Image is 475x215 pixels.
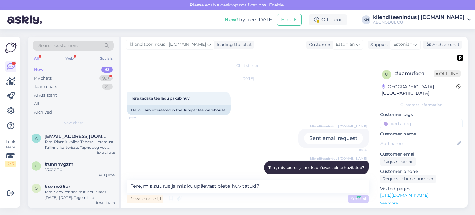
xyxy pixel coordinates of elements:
span: Tere, mis suurus ja mis kuupäevast olete huvitatud? [268,165,364,170]
div: [DATE] [127,76,369,81]
div: Support [368,41,388,48]
a: [URL][DOMAIN_NAME] [380,192,429,198]
div: Team chats [34,84,57,90]
div: 22 [102,84,113,90]
div: 2 / 3 [5,161,16,167]
div: Tere. Plaanis kolida Tabasalu eramust Tallinna korterisse. Täpne aeg veel selgub, ca 22.-31.08. M... [45,139,115,150]
div: Archived [34,109,52,115]
div: # uamufoea [395,70,434,77]
b: New! [225,17,238,23]
div: [GEOGRAPHIC_DATA], [GEOGRAPHIC_DATA] [382,84,456,97]
div: Request email [380,157,416,166]
div: All [34,101,39,107]
span: Search customers [38,42,78,49]
div: Archive chat [423,41,462,49]
input: Add name [380,140,456,147]
div: Web [64,54,75,62]
span: New chats [63,120,83,126]
span: 18:04 [344,148,367,153]
img: Askly Logo [5,42,17,54]
p: See more ... [380,200,463,206]
p: Customer email [380,151,463,157]
p: Visited pages [380,186,463,192]
div: Hello, I am interested in the Juniper tea warehouse. [127,105,231,115]
span: o [35,186,38,191]
div: New [34,67,44,73]
button: Emails [277,14,302,26]
div: ABCMODUL OÜ [373,20,464,25]
span: u [35,164,38,168]
img: pd [457,55,463,61]
div: Off-hour [309,14,347,25]
div: klienditeenindus | [DOMAIN_NAME] [373,15,464,20]
div: My chats [34,75,52,81]
div: Request phone number [380,175,436,183]
div: [DATE] 9:48 [97,150,115,155]
span: Estonian [336,41,355,48]
span: #oxrw35er [45,184,70,189]
span: klienditeenindus | [DOMAIN_NAME] [130,41,206,48]
input: Add a tag [380,119,463,128]
span: a [35,136,38,140]
span: Offline [434,70,461,77]
div: Tere. Soov rentida teilt ladu alates [DATE]-[DATE]. Tegemist on kolimiskastidega ca 23 tk mõõdud ... [45,189,115,200]
p: Customer phone [380,168,463,175]
div: Look Here [5,139,16,167]
div: Try free [DATE]: [225,16,275,24]
div: 5562 2210 [45,167,115,173]
div: 99+ [99,75,113,81]
div: Sent email request [304,133,363,144]
span: #unnhvgzm [45,161,74,167]
div: 93 [101,67,113,73]
div: AI Assistant [34,92,57,98]
div: KH [362,15,370,24]
span: klienditeenindus | [DOMAIN_NAME] [310,156,367,161]
div: Customer [306,41,331,48]
div: leading the chat [214,41,252,48]
p: Customer name [380,131,463,137]
p: Customer tags [380,111,463,118]
span: Estonian [393,41,412,48]
span: u [385,72,388,77]
div: All [33,54,40,62]
div: [DATE] 17:29 [96,200,115,205]
span: Tere,kadaka tee ladu pakub huvi [131,96,190,101]
div: Chat started [127,63,369,68]
span: Enable [267,2,285,8]
span: aivar.laane68@gmail.com [45,134,109,139]
span: klienditeenindus | [DOMAIN_NAME] [310,124,367,129]
span: 17:27 [129,116,152,120]
a: klienditeenindus | [DOMAIN_NAME]ABCMODUL OÜ [373,15,471,25]
div: Customer information [380,102,463,108]
div: [DATE] 11:54 [96,173,115,177]
div: Socials [99,54,114,62]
